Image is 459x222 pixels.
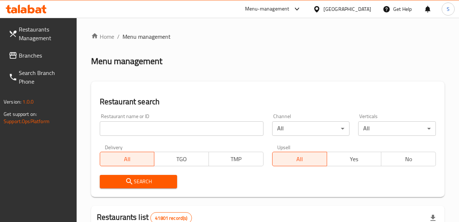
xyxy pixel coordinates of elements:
span: TMP [212,154,261,164]
li: / [117,32,120,41]
span: Version: [4,97,21,106]
span: TGO [157,154,206,164]
a: Search Branch Phone [3,64,77,90]
span: Yes [330,154,379,164]
span: 1.0.0 [22,97,34,106]
span: Search [106,177,172,186]
button: Search [100,175,177,188]
h2: Menu management [91,55,162,67]
span: Restaurants Management [19,25,71,42]
button: No [381,152,436,166]
span: No [384,154,433,164]
span: Menu management [123,32,171,41]
label: Delivery [105,144,123,150]
button: Yes [327,152,382,166]
a: Branches [3,47,77,64]
div: All [272,121,350,136]
nav: breadcrumb [91,32,445,41]
a: Restaurants Management [3,21,77,47]
button: TMP [209,152,263,166]
span: Search Branch Phone [19,68,71,86]
span: All [275,154,324,164]
h2: Restaurant search [100,96,436,107]
div: [GEOGRAPHIC_DATA] [323,5,371,13]
button: TGO [154,152,209,166]
button: All [272,152,327,166]
label: Upsell [277,144,291,150]
button: All [100,152,155,166]
div: All [358,121,436,136]
span: 41801 record(s) [151,215,192,222]
input: Search for restaurant name or ID.. [100,121,263,136]
div: Menu-management [245,5,289,13]
span: Get support on: [4,109,37,119]
a: Home [91,32,114,41]
span: S [447,5,450,13]
a: Support.OpsPlatform [4,117,50,126]
span: Branches [19,51,71,60]
span: All [103,154,152,164]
